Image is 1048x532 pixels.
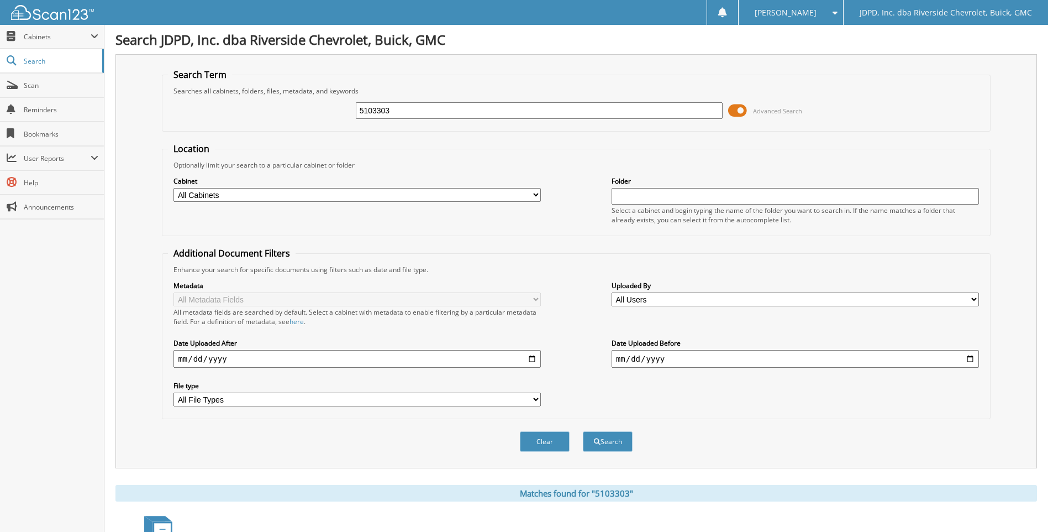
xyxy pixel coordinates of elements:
[115,30,1037,49] h1: Search JDPD, Inc. dba Riverside Chevrolet, Buick, GMC
[24,105,98,114] span: Reminders
[24,178,98,187] span: Help
[24,56,97,66] span: Search
[860,9,1032,16] span: JDPD, Inc. dba Riverside Chevrolet, Buick, GMC
[753,107,802,115] span: Advanced Search
[168,247,296,259] legend: Additional Document Filters
[173,350,541,368] input: start
[583,431,633,452] button: Search
[24,32,91,41] span: Cabinets
[173,307,541,326] div: All metadata fields are searched by default. Select a cabinet with metadata to enable filtering b...
[168,160,984,170] div: Optionally limit your search to a particular cabinet or folder
[612,338,979,348] label: Date Uploaded Before
[289,317,304,326] a: here
[173,381,541,390] label: File type
[755,9,817,16] span: [PERSON_NAME]
[168,69,232,81] legend: Search Term
[168,143,215,155] legend: Location
[173,338,541,348] label: Date Uploaded After
[612,176,979,186] label: Folder
[24,81,98,90] span: Scan
[173,281,541,290] label: Metadata
[173,176,541,186] label: Cabinet
[520,431,570,452] button: Clear
[24,154,91,163] span: User Reports
[115,485,1037,502] div: Matches found for "5103303"
[612,206,979,225] div: Select a cabinet and begin typing the name of the folder you want to search in. If the name match...
[168,265,984,274] div: Enhance your search for specific documents using filters such as date and file type.
[24,202,98,212] span: Announcements
[24,129,98,139] span: Bookmarks
[612,281,979,290] label: Uploaded By
[612,350,979,368] input: end
[11,5,94,20] img: scan123-logo-white.svg
[168,86,984,96] div: Searches all cabinets, folders, files, metadata, and keywords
